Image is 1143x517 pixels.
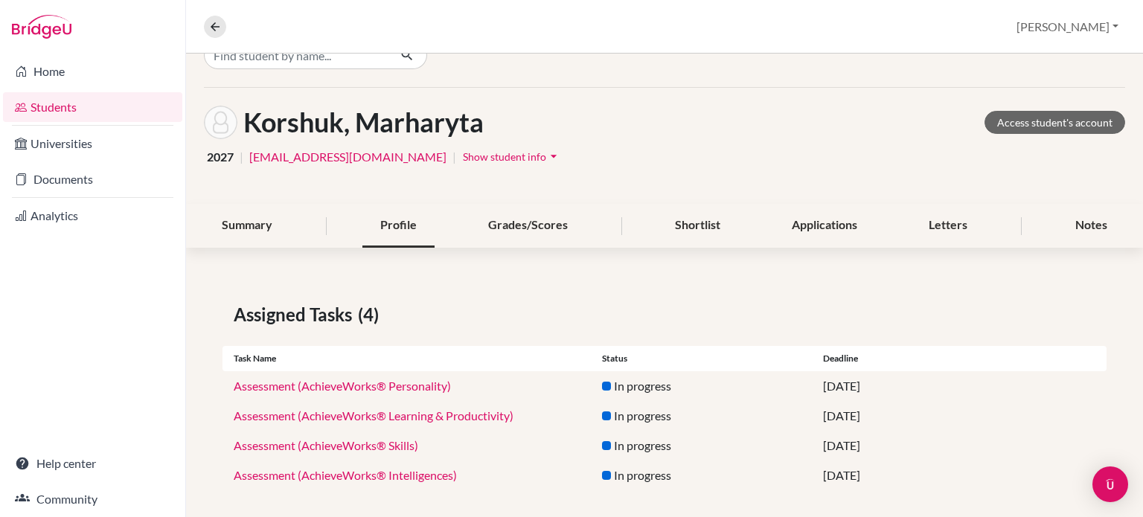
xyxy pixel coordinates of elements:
[1057,204,1125,248] div: Notes
[470,204,586,248] div: Grades/Scores
[3,449,182,478] a: Help center
[249,148,446,166] a: [EMAIL_ADDRESS][DOMAIN_NAME]
[204,204,290,248] div: Summary
[358,301,385,328] span: (4)
[3,129,182,158] a: Universities
[3,57,182,86] a: Home
[362,204,435,248] div: Profile
[812,466,1107,484] div: [DATE]
[657,204,738,248] div: Shortlist
[812,407,1107,425] div: [DATE]
[3,92,182,122] a: Students
[243,106,484,138] h1: Korshuk, Marharyta
[234,468,457,482] a: Assessment (AchieveWorks® Intelligences)
[812,437,1107,455] div: [DATE]
[812,377,1107,395] div: [DATE]
[984,111,1125,134] a: Access student's account
[234,408,513,423] a: Assessment (AchieveWorks® Learning & Productivity)
[3,164,182,194] a: Documents
[207,148,234,166] span: 2027
[463,150,546,163] span: Show student info
[1092,466,1128,502] div: Open Intercom Messenger
[591,437,812,455] div: In progress
[591,466,812,484] div: In progress
[591,377,812,395] div: In progress
[234,301,358,328] span: Assigned Tasks
[452,148,456,166] span: |
[462,145,562,168] button: Show student infoarrow_drop_down
[204,106,237,139] img: Marharyta Korshuk's avatar
[911,204,985,248] div: Letters
[234,438,418,452] a: Assessment (AchieveWorks® Skills)
[3,201,182,231] a: Analytics
[1010,13,1125,41] button: [PERSON_NAME]
[812,352,1107,365] div: Deadline
[774,204,875,248] div: Applications
[591,407,812,425] div: In progress
[591,352,812,365] div: Status
[222,352,591,365] div: Task name
[234,379,451,393] a: Assessment (AchieveWorks® Personality)
[3,484,182,514] a: Community
[240,148,243,166] span: |
[546,149,561,164] i: arrow_drop_down
[204,41,388,69] input: Find student by name...
[12,15,71,39] img: Bridge-U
